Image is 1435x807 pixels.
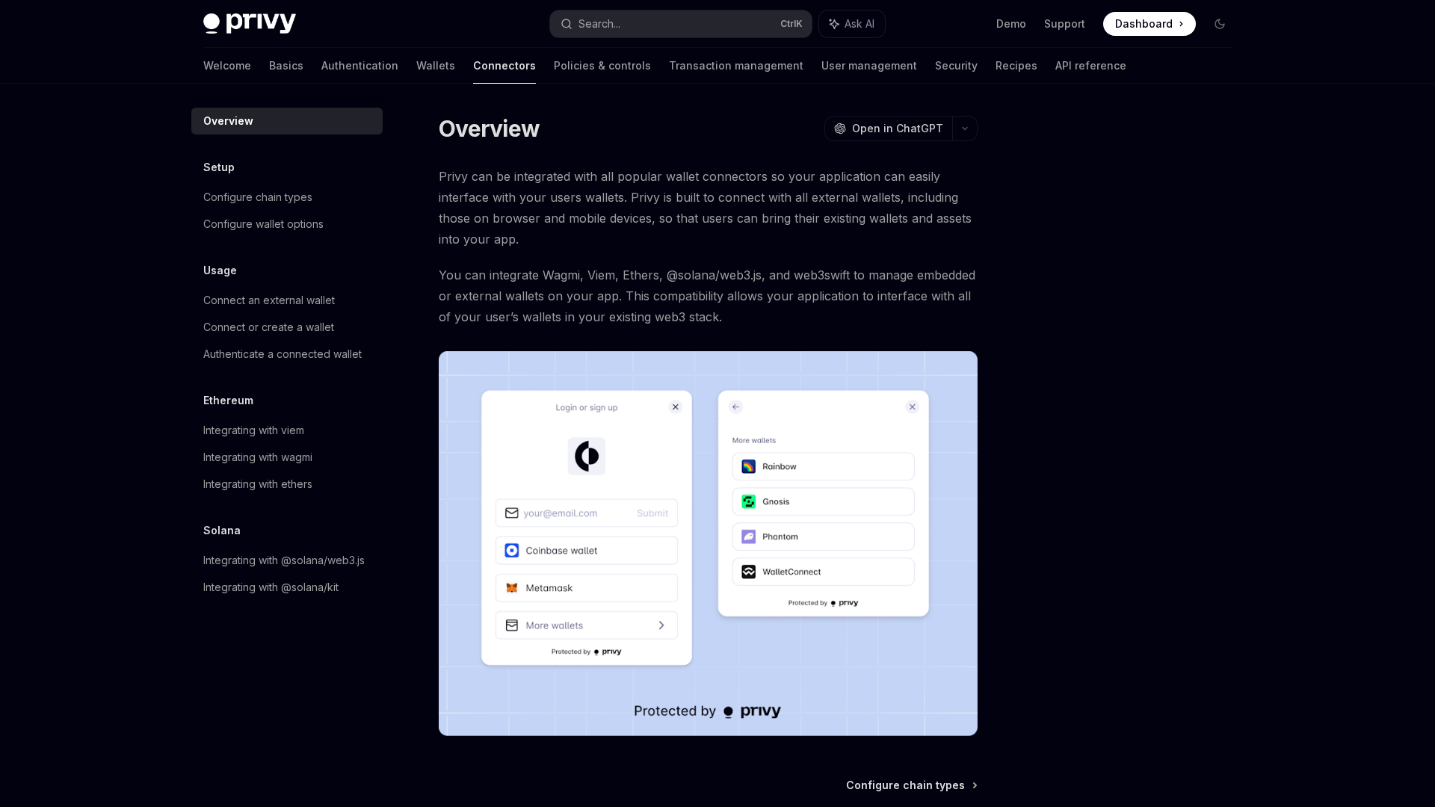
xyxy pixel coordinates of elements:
button: Ask AI [819,10,885,37]
h5: Setup [203,158,235,176]
span: You can integrate Wagmi, Viem, Ethers, @solana/web3.js, and web3swift to manage embedded or exter... [439,265,978,327]
img: dark logo [203,13,296,34]
a: Dashboard [1103,12,1196,36]
a: Security [935,48,978,84]
a: Integrating with ethers [191,471,383,498]
a: Demo [996,16,1026,31]
h5: Ethereum [203,392,253,409]
a: Authenticate a connected wallet [191,341,383,368]
a: Transaction management [669,48,803,84]
a: Welcome [203,48,251,84]
a: Authentication [321,48,398,84]
div: Integrating with @solana/kit [203,578,339,596]
a: Configure chain types [846,778,976,793]
a: Basics [269,48,303,84]
h5: Solana [203,522,241,539]
span: Dashboard [1115,16,1173,31]
div: Integrating with ethers [203,475,312,493]
div: Overview [203,112,253,130]
a: Integrating with @solana/web3.js [191,547,383,574]
a: Connect an external wallet [191,287,383,314]
h5: Usage [203,262,237,279]
span: Ask AI [845,16,874,31]
a: Integrating with @solana/kit [191,574,383,601]
a: Overview [191,108,383,134]
div: Configure chain types [203,188,312,206]
span: Configure chain types [846,778,965,793]
a: Connectors [473,48,536,84]
a: Configure chain types [191,184,383,211]
a: Integrating with viem [191,417,383,444]
span: Ctrl K [780,18,803,30]
img: Connectors3 [439,351,978,736]
a: User management [821,48,917,84]
div: Integrating with @solana/web3.js [203,551,365,569]
div: Search... [578,15,620,33]
a: Configure wallet options [191,211,383,238]
a: Connect or create a wallet [191,314,383,341]
a: Support [1044,16,1085,31]
div: Configure wallet options [203,215,324,233]
a: API reference [1055,48,1126,84]
button: Toggle dark mode [1208,12,1232,36]
div: Connect or create a wallet [203,318,334,336]
div: Connect an external wallet [203,291,335,309]
a: Wallets [416,48,455,84]
a: Policies & controls [554,48,651,84]
span: Open in ChatGPT [852,121,943,136]
a: Recipes [996,48,1037,84]
h1: Overview [439,115,540,142]
div: Authenticate a connected wallet [203,345,362,363]
span: Privy can be integrated with all popular wallet connectors so your application can easily interfa... [439,166,978,250]
div: Integrating with viem [203,421,304,439]
div: Integrating with wagmi [203,448,312,466]
button: Search...CtrlK [550,10,812,37]
a: Integrating with wagmi [191,444,383,471]
button: Open in ChatGPT [824,116,952,141]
